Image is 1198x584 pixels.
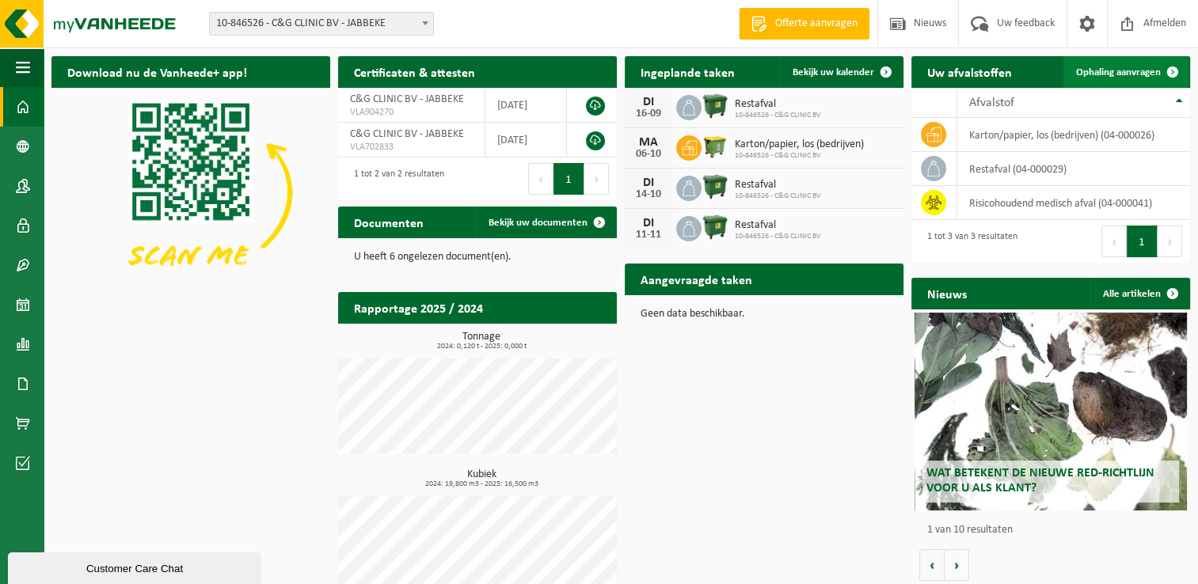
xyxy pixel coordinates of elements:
[926,467,1154,495] span: Wat betekent de nieuwe RED-richtlijn voor u als klant?
[51,88,330,297] img: Download de VHEPlus App
[210,13,433,35] span: 10-846526 - C&G CLINIC BV - JABBEKE
[735,151,864,161] span: 10-846526 - C&G CLINIC BV
[350,141,473,154] span: VLA702833
[702,173,728,200] img: WB-1100-HPE-GN-01
[346,332,617,351] h3: Tonnage
[911,278,983,309] h2: Nieuws
[350,93,464,105] span: C&G CLINIC BV - JABBEKE
[528,163,553,195] button: Previous
[476,207,615,238] a: Bekijk uw documenten
[1076,67,1161,78] span: Ophaling aanvragen
[499,323,615,355] a: Bekijk rapportage
[739,8,869,40] a: Offerte aanvragen
[735,232,821,241] span: 10-846526 - C&G CLINIC BV
[338,207,439,237] h2: Documenten
[633,136,664,149] div: MA
[735,219,821,232] span: Restafval
[1127,226,1158,257] button: 1
[633,189,664,200] div: 14-10
[346,480,617,488] span: 2024: 19,800 m3 - 2025: 16,500 m3
[584,163,609,195] button: Next
[919,224,1017,259] div: 1 tot 3 van 3 resultaten
[625,264,768,294] h2: Aangevraagde taken
[1063,56,1188,88] a: Ophaling aanvragen
[927,525,1182,536] p: 1 van 10 resultaten
[489,218,588,228] span: Bekijk uw documenten
[911,56,1028,87] h2: Uw afvalstoffen
[735,111,821,120] span: 10-846526 - C&G CLINIC BV
[641,309,888,320] p: Geen data beschikbaar.
[553,163,584,195] button: 1
[702,214,728,241] img: WB-1100-HPE-GN-01
[1101,226,1127,257] button: Previous
[915,313,1188,510] a: Wat betekent de nieuwe RED-richtlijn voor u als klant?
[633,217,664,229] div: DI
[485,88,567,123] td: [DATE]
[485,123,567,157] td: [DATE]
[633,96,664,108] div: DI
[338,56,491,87] h2: Certificaten & attesten
[209,12,434,36] span: 10-846526 - C&G CLINIC BV - JABBEKE
[957,186,1190,220] td: risicohoudend medisch afval (04-000041)
[957,152,1190,186] td: restafval (04-000029)
[735,98,821,111] span: Restafval
[350,128,464,140] span: C&G CLINIC BV - JABBEKE
[919,549,945,581] button: Vorige
[633,149,664,160] div: 06-10
[633,229,664,241] div: 11-11
[780,56,902,88] a: Bekijk uw kalender
[51,56,263,87] h2: Download nu de Vanheede+ app!
[338,292,499,323] h2: Rapportage 2025 / 2024
[625,56,751,87] h2: Ingeplande taken
[945,549,969,581] button: Volgende
[346,469,617,488] h3: Kubiek
[957,118,1190,152] td: karton/papier, los (bedrijven) (04-000026)
[702,133,728,160] img: WB-1100-HPE-GN-50
[633,176,664,189] div: DI
[346,161,444,196] div: 1 tot 2 van 2 resultaten
[969,97,1014,109] span: Afvalstof
[735,179,821,192] span: Restafval
[793,67,874,78] span: Bekijk uw kalender
[702,93,728,119] img: WB-1100-HPE-GN-01
[735,138,864,151] span: Karton/papier, los (bedrijven)
[771,16,861,32] span: Offerte aanvragen
[354,252,601,263] p: U heeft 6 ongelezen document(en).
[735,192,821,201] span: 10-846526 - C&G CLINIC BV
[633,108,664,119] div: 16-09
[346,343,617,351] span: 2024: 0,120 t - 2025: 0,000 t
[1158,226,1182,257] button: Next
[1090,278,1188,309] a: Alle artikelen
[350,106,473,119] span: VLA904270
[8,549,264,584] iframe: chat widget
